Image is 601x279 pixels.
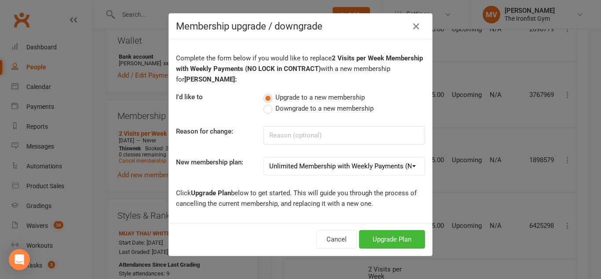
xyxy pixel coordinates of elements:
[275,103,374,112] span: Downgrade to a new membership
[176,53,425,85] p: Complete the form below if you would like to replace with a new membership for
[184,75,237,83] b: [PERSON_NAME]:
[176,126,233,137] label: Reason for change:
[9,249,30,270] div: Open Intercom Messenger
[176,92,203,102] label: I'd like to
[316,230,357,249] button: Cancel
[409,19,423,33] button: Close
[359,230,425,249] button: Upgrade Plan
[191,189,231,197] b: Upgrade Plan
[176,157,243,167] label: New membership plan:
[275,92,365,101] span: Upgrade to a new membership
[176,21,425,32] h4: Membership upgrade / downgrade
[176,188,425,209] p: Click below to get started. This will guide you through the process of cancelling the current mem...
[264,126,425,145] input: Reason (optional)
